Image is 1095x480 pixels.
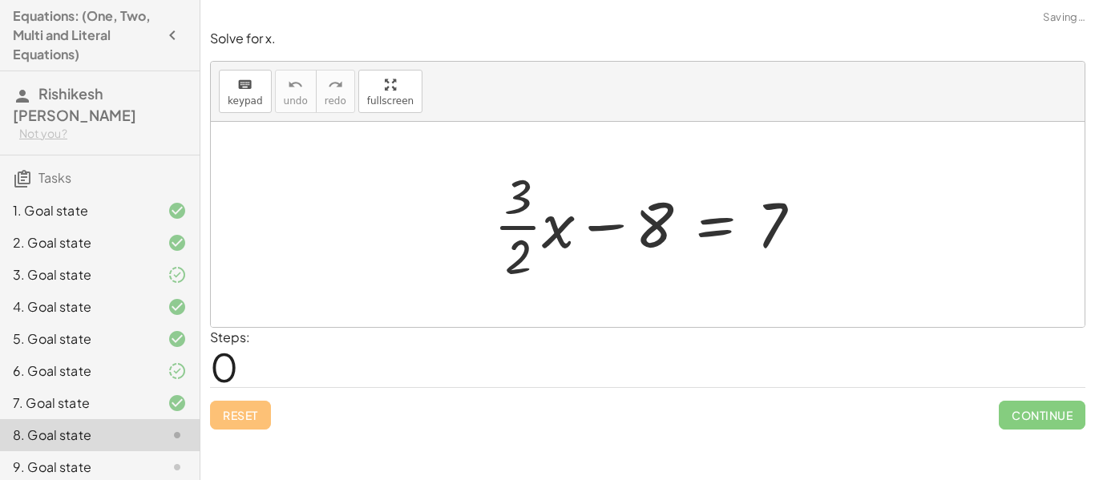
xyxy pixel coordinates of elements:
span: Rishikesh [PERSON_NAME] [13,84,136,124]
button: undoundo [275,70,317,113]
div: 5. Goal state [13,329,142,349]
label: Steps: [210,329,250,345]
span: fullscreen [367,95,414,107]
i: Task not started. [168,458,187,477]
span: undo [284,95,308,107]
div: 6. Goal state [13,361,142,381]
div: 7. Goal state [13,393,142,413]
i: Task finished and correct. [168,393,187,413]
button: fullscreen [358,70,422,113]
i: Task finished and part of it marked as correct. [168,265,187,284]
div: 9. Goal state [13,458,142,477]
div: Not you? [19,126,187,142]
p: Solve for x. [210,30,1085,48]
i: Task finished and part of it marked as correct. [168,361,187,381]
span: Saving… [1043,10,1085,26]
i: undo [288,75,303,95]
i: Task finished and correct. [168,329,187,349]
div: 4. Goal state [13,297,142,317]
div: 2. Goal state [13,233,142,252]
i: Task finished and correct. [168,297,187,317]
button: redoredo [316,70,355,113]
i: Task finished and correct. [168,201,187,220]
span: 0 [210,342,238,391]
i: redo [328,75,343,95]
span: keypad [228,95,263,107]
button: keyboardkeypad [219,70,272,113]
h4: Equations: (One, Two, Multi and Literal Equations) [13,6,158,64]
div: 1. Goal state [13,201,142,220]
div: 8. Goal state [13,426,142,445]
i: keyboard [237,75,253,95]
span: Tasks [38,169,71,186]
i: Task not started. [168,426,187,445]
div: 3. Goal state [13,265,142,284]
i: Task finished and correct. [168,233,187,252]
span: redo [325,95,346,107]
